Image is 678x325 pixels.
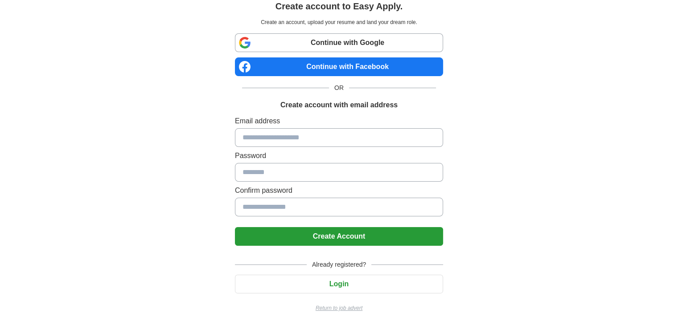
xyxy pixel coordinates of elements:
[235,150,443,161] label: Password
[235,185,443,196] label: Confirm password
[235,304,443,312] a: Return to job advert
[329,83,349,93] span: OR
[235,116,443,126] label: Email address
[237,18,441,26] p: Create an account, upload your resume and land your dream role.
[307,260,371,269] span: Already registered?
[235,33,443,52] a: Continue with Google
[235,227,443,246] button: Create Account
[235,275,443,293] button: Login
[235,280,443,288] a: Login
[235,57,443,76] a: Continue with Facebook
[280,100,398,110] h1: Create account with email address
